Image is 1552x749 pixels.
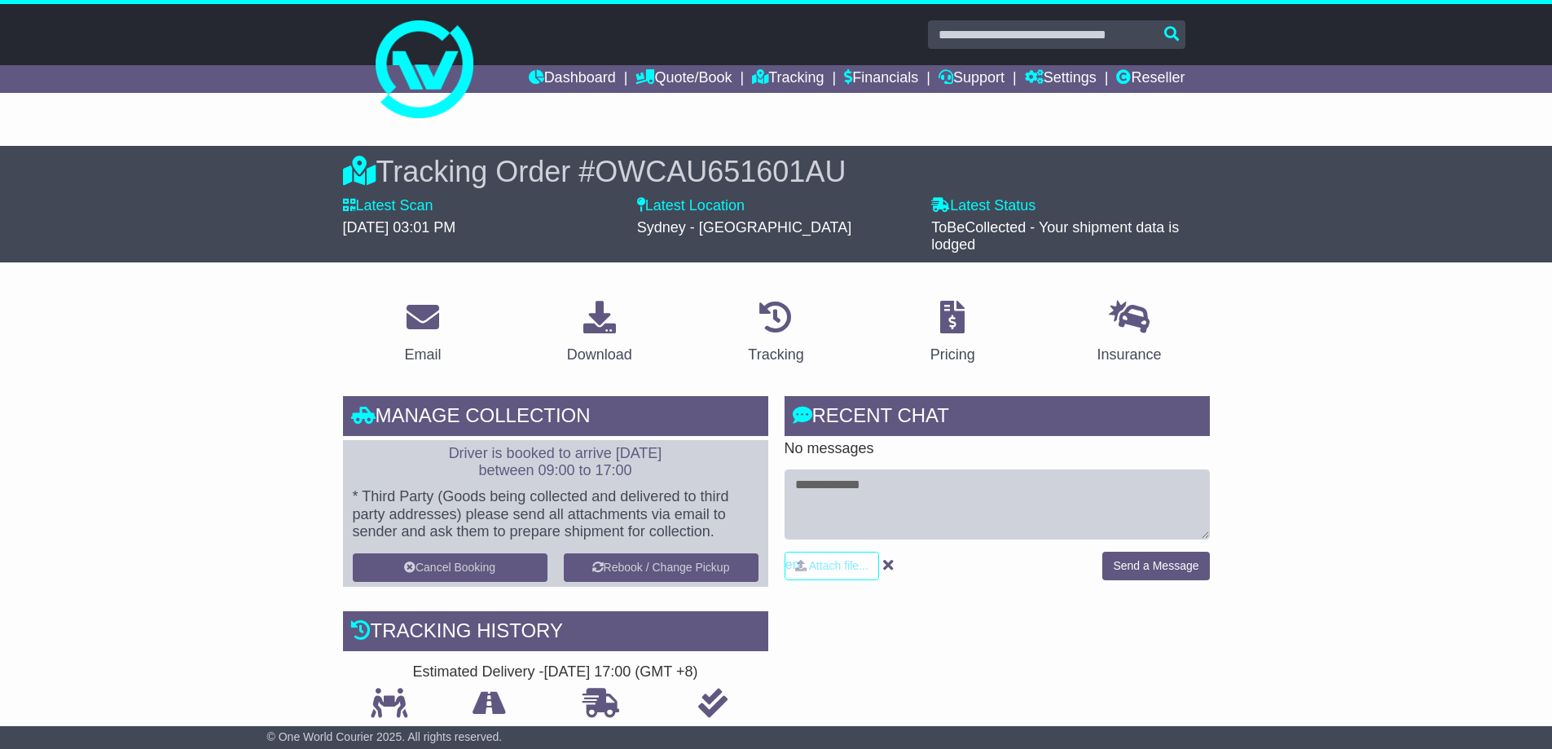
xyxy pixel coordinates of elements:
label: Latest Location [637,197,745,215]
div: Email [404,344,441,366]
label: Latest Status [931,197,1035,215]
div: Tracking [748,344,803,366]
span: Sydney - [GEOGRAPHIC_DATA] [637,219,851,236]
span: © One World Courier 2025. All rights reserved. [267,730,503,743]
div: RECENT CHAT [785,396,1210,440]
a: Quote/Book [635,65,732,93]
a: Settings [1025,65,1097,93]
span: OWCAU651601AU [595,155,846,188]
a: Pricing [920,295,986,372]
button: Send a Message [1102,552,1209,580]
div: [DATE] 17:00 (GMT +8) [544,663,698,681]
div: Tracking history [343,611,768,655]
div: Insurance [1097,344,1162,366]
label: Latest Scan [343,197,433,215]
a: Email [393,295,451,372]
a: Dashboard [529,65,616,93]
div: Estimated Delivery - [343,663,768,681]
button: Rebook / Change Pickup [564,553,758,582]
p: * Third Party (Goods being collected and delivered to third party addresses) please send all atta... [353,488,758,541]
div: Pricing [930,344,975,366]
a: Insurance [1087,295,1172,372]
a: Support [939,65,1005,93]
a: Tracking [737,295,814,372]
a: Download [556,295,643,372]
span: [DATE] 03:01 PM [343,219,456,236]
a: Tracking [752,65,824,93]
p: No messages [785,440,1210,458]
div: Manage collection [343,396,768,440]
div: Tracking Order # [343,154,1210,189]
span: ToBeCollected - Your shipment data is lodged [931,219,1179,253]
a: Reseller [1116,65,1185,93]
p: Driver is booked to arrive [DATE] between 09:00 to 17:00 [353,445,758,480]
button: Cancel Booking [353,553,547,582]
div: Download [567,344,632,366]
a: Financials [844,65,918,93]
